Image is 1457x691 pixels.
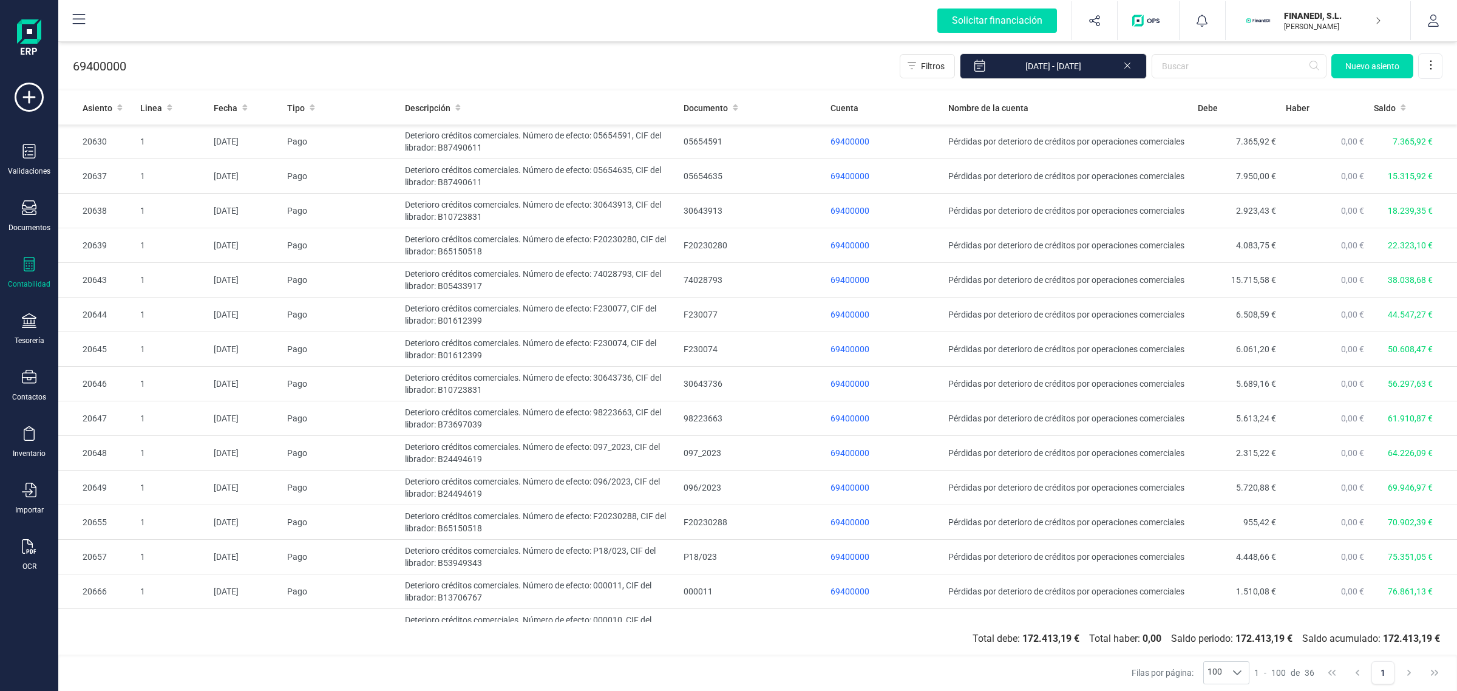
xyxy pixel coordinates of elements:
[1152,54,1326,78] input: Buscar
[209,540,282,574] td: [DATE]
[135,436,209,471] td: 1
[1341,137,1364,146] span: 0,00 €
[135,298,209,332] td: 1
[1254,667,1259,679] span: 1
[58,263,135,298] td: 20643
[400,298,679,332] td: Deterioro créditos comerciales. Número de efecto: F230077, CIF del librador: B01612399
[684,551,821,563] div: P18/023
[1198,102,1218,114] span: Debe
[214,102,237,114] span: Fecha
[135,194,209,228] td: 1
[1236,621,1276,631] span: 4.330,59 €
[282,159,399,194] td: Pago
[1236,483,1276,492] span: 5.720,88 €
[282,194,399,228] td: Pago
[209,298,282,332] td: [DATE]
[287,102,305,114] span: Tipo
[58,332,135,367] td: 20645
[209,609,282,644] td: [DATE]
[684,585,821,597] div: 000011
[135,505,209,540] td: 1
[830,552,869,562] span: 69400000
[1245,7,1272,34] img: FI
[209,401,282,436] td: [DATE]
[400,263,679,298] td: Deterioro créditos comerciales. Número de efecto: 74028793, CIF del librador: B05433917
[17,19,41,58] img: Logo Finanedi
[1291,667,1300,679] span: de
[830,344,869,354] span: 69400000
[943,263,1193,298] td: Pérdidas por deterioro de créditos por operaciones comerciales
[1388,379,1433,389] span: 56.297,63 €
[1388,171,1433,181] span: 15.315,92 €
[58,436,135,471] td: 20648
[1341,621,1364,631] span: 0,00 €
[140,102,162,114] span: Linea
[209,263,282,298] td: [DATE]
[209,367,282,401] td: [DATE]
[943,436,1193,471] td: Pérdidas por deterioro de créditos por operaciones comerciales
[135,574,209,609] td: 1
[1388,587,1433,596] span: 76.861,13 €
[1284,22,1381,32] p: [PERSON_NAME]
[282,298,399,332] td: Pago
[8,166,50,176] div: Validaciones
[1388,448,1433,458] span: 64.226,09 €
[937,9,1057,33] div: Solicitar financiación
[1284,10,1381,22] p: FINANEDI, S.L.
[1341,552,1364,562] span: 0,00 €
[1236,171,1276,181] span: 7.950,00 €
[13,449,46,458] div: Inventario
[684,308,821,321] div: F230077
[830,206,869,216] span: 69400000
[282,367,399,401] td: Pago
[1388,310,1433,319] span: 44.547,27 €
[282,332,399,367] td: Pago
[58,194,135,228] td: 20638
[1341,275,1364,285] span: 0,00 €
[1341,517,1364,527] span: 0,00 €
[1236,414,1276,423] span: 5.613,24 €
[135,471,209,505] td: 1
[15,336,44,345] div: Tesorería
[684,102,728,114] span: Documento
[282,436,399,471] td: Pago
[135,159,209,194] td: 1
[943,159,1193,194] td: Pérdidas por deterioro de créditos por operaciones comerciales
[73,58,126,75] p: 69400000
[943,194,1193,228] td: Pérdidas por deterioro de créditos por operaciones comerciales
[209,505,282,540] td: [DATE]
[1320,661,1343,684] button: First Page
[684,239,821,251] div: F20230280
[209,159,282,194] td: [DATE]
[400,194,679,228] td: Deterioro créditos comerciales. Número de efecto: 30643913, CIF del librador: B10723831
[1388,414,1433,423] span: 61.910,87 €
[684,447,821,459] div: 097_2023
[58,367,135,401] td: 20646
[1388,240,1433,250] span: 22.323,10 €
[830,587,869,596] span: 69400000
[15,505,44,515] div: Importar
[830,137,869,146] span: 69400000
[135,367,209,401] td: 1
[1398,661,1421,684] button: Next Page
[209,194,282,228] td: [DATE]
[1297,631,1445,646] span: Saldo acumulado:
[1388,344,1433,354] span: 50.608,47 €
[282,471,399,505] td: Pago
[209,228,282,263] td: [DATE]
[830,310,869,319] span: 69400000
[58,609,135,644] td: 20667
[405,102,450,114] span: Descripción
[830,448,869,458] span: 69400000
[400,609,679,644] td: Deterioro créditos comerciales. Número de efecto: 000010, CIF del librador: B13706767
[12,392,46,402] div: Contactos
[684,620,821,632] div: 000010
[400,367,679,401] td: Deterioro créditos comerciales. Número de efecto: 30643736, CIF del librador: B10723831
[1341,414,1364,423] span: 0,00 €
[282,228,399,263] td: Pago
[684,516,821,528] div: F20230288
[1084,631,1166,646] span: Total haber:
[400,505,679,540] td: Deterioro créditos comerciales. Número de efecto: F20230288, CIF del librador: B65150518
[1388,206,1433,216] span: 18.239,35 €
[684,343,821,355] div: F230074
